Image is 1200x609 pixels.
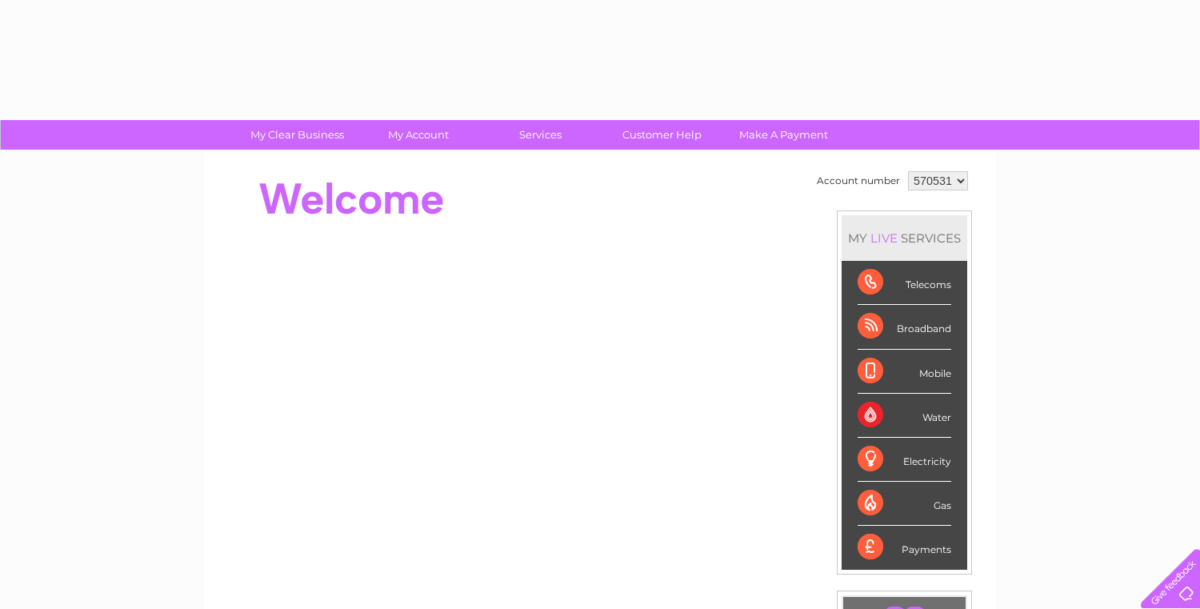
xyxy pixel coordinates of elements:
a: Customer Help [596,120,728,150]
a: My Clear Business [231,120,363,150]
div: Electricity [858,438,951,482]
div: MY SERVICES [842,215,967,261]
div: Payments [858,526,951,569]
div: Mobile [858,350,951,394]
a: My Account [353,120,485,150]
div: Water [858,394,951,438]
div: LIVE [867,230,901,246]
div: Telecoms [858,261,951,305]
a: Services [474,120,606,150]
td: Account number [813,167,904,194]
div: Broadband [858,305,951,349]
a: Make A Payment [718,120,850,150]
div: Gas [858,482,951,526]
